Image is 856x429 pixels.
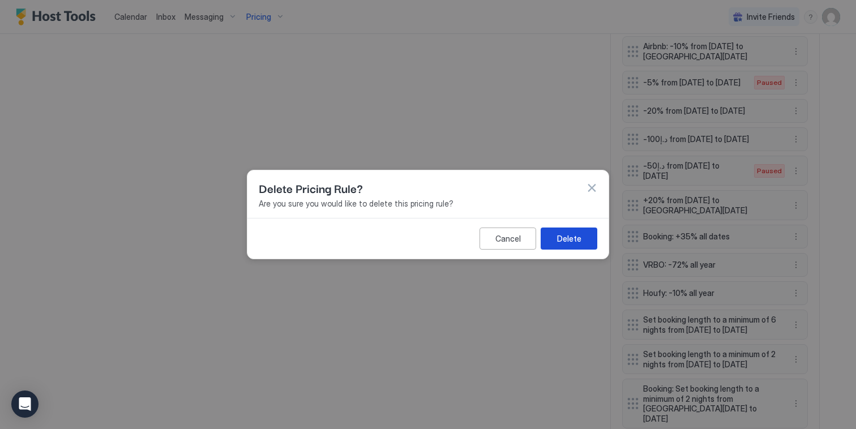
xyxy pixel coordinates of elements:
[259,179,363,196] span: Delete Pricing Rule?
[480,228,536,250] button: Cancel
[259,199,597,209] span: Are you sure you would like to delete this pricing rule?
[11,391,38,418] div: Open Intercom Messenger
[541,228,597,250] button: Delete
[495,233,521,244] div: Cancel
[557,233,581,244] div: Delete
